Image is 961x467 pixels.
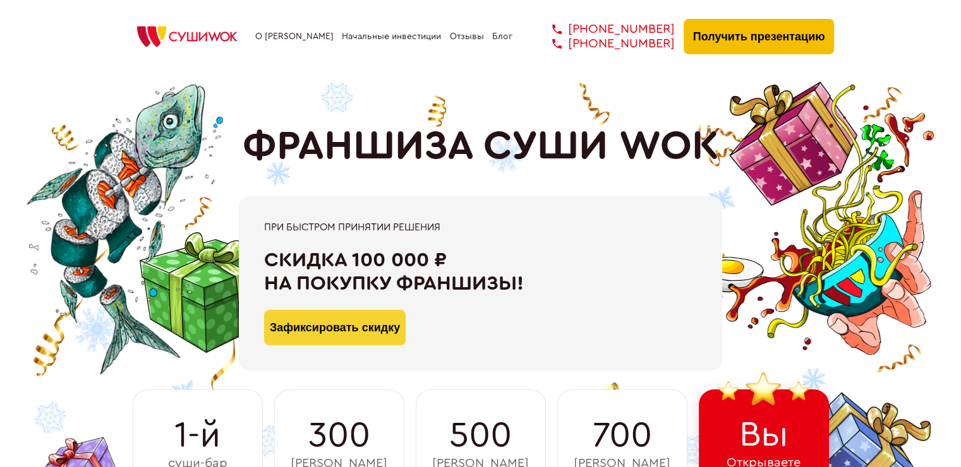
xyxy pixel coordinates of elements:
[684,19,835,54] button: Получить презентацию
[593,415,652,456] span: 700
[739,415,789,455] span: Вы
[492,32,512,42] a: Блог
[243,123,719,170] h1: ФРАНШИЗА СУШИ WOK
[533,37,675,51] a: [PHONE_NUMBER]
[449,415,512,456] span: 500
[533,22,675,37] a: [PHONE_NUMBER]
[264,222,697,233] div: При быстром принятии решения
[174,415,221,456] span: 1-й
[264,249,697,295] div: Скидка 100 000 ₽ на покупку франшизы!
[450,32,484,42] a: Отзывы
[264,310,406,345] button: Зафиксировать скидку
[308,415,370,456] span: 300
[255,32,334,42] a: О [PERSON_NAME]
[342,32,441,42] a: Начальные инвестиции
[127,23,247,50] img: СУШИWOK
